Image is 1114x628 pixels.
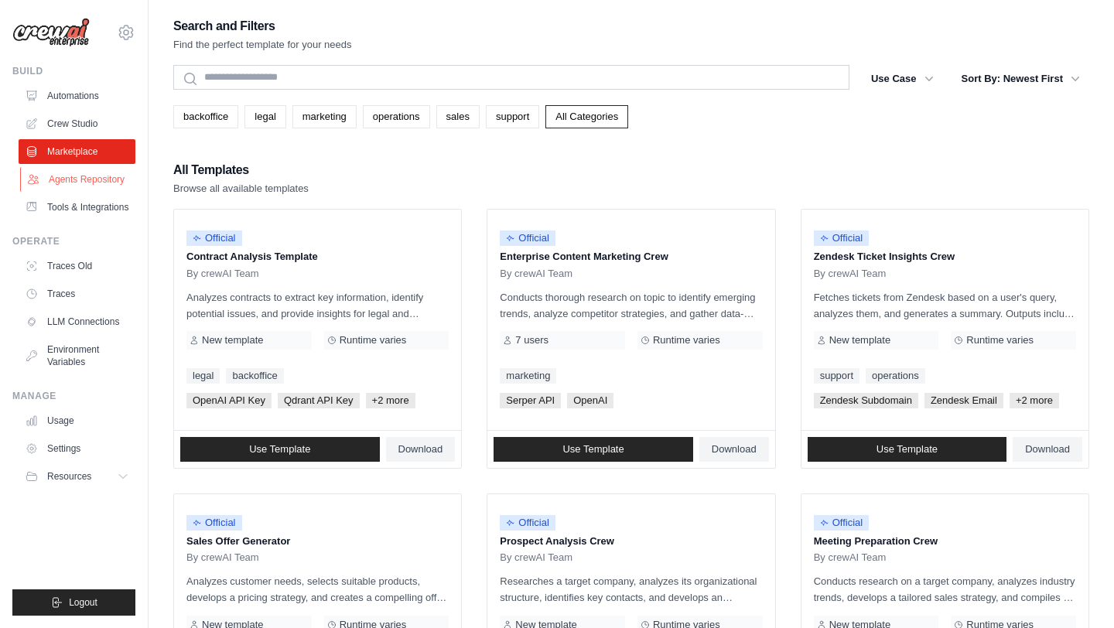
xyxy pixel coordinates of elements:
p: Sales Offer Generator [186,534,449,549]
button: Resources [19,464,135,489]
span: OpenAI API Key [186,393,272,408]
span: Use Template [877,443,938,456]
div: Operate [12,235,135,247]
span: Official [500,515,555,531]
a: Usage [19,408,135,433]
span: By crewAI Team [186,551,259,564]
span: New template [202,334,263,346]
span: Official [500,230,555,246]
p: Meeting Preparation Crew [814,534,1076,549]
a: Agents Repository [20,167,137,192]
button: Use Case [862,65,943,93]
p: Conducts research on a target company, analyzes industry trends, develops a tailored sales strate... [814,573,1076,606]
a: Download [1013,437,1082,462]
a: Automations [19,84,135,108]
span: OpenAI [567,393,613,408]
a: Use Template [808,437,1007,462]
p: Prospect Analysis Crew [500,534,762,549]
p: Contract Analysis Template [186,249,449,265]
p: Analyzes contracts to extract key information, identify potential issues, and provide insights fo... [186,289,449,322]
span: Serper API [500,393,561,408]
a: sales [436,105,480,128]
a: marketing [292,105,357,128]
button: Sort By: Newest First [952,65,1089,93]
img: Logo [12,18,90,47]
span: +2 more [366,393,415,408]
button: Logout [12,589,135,616]
p: Enterprise Content Marketing Crew [500,249,762,265]
span: New template [829,334,890,346]
div: Manage [12,390,135,402]
span: Download [712,443,757,456]
span: Official [186,230,242,246]
a: Download [386,437,456,462]
span: By crewAI Team [500,268,572,280]
span: Official [186,515,242,531]
span: Zendesk Subdomain [814,393,918,408]
div: Build [12,65,135,77]
a: legal [244,105,285,128]
a: Traces [19,282,135,306]
a: Traces Old [19,254,135,278]
a: support [814,368,859,384]
p: Researches a target company, analyzes its organizational structure, identifies key contacts, and ... [500,573,762,606]
span: Qdrant API Key [278,393,360,408]
span: Use Template [562,443,624,456]
span: By crewAI Team [186,268,259,280]
span: Use Template [249,443,310,456]
p: Conducts thorough research on topic to identify emerging trends, analyze competitor strategies, a... [500,289,762,322]
a: Download [699,437,769,462]
p: Zendesk Ticket Insights Crew [814,249,1076,265]
a: Settings [19,436,135,461]
span: Zendesk Email [924,393,1003,408]
a: LLM Connections [19,309,135,334]
span: 7 users [515,334,548,346]
span: Official [814,230,870,246]
span: By crewAI Team [500,551,572,564]
a: Environment Variables [19,337,135,374]
a: Use Template [180,437,380,462]
h2: Search and Filters [173,15,352,37]
a: Crew Studio [19,111,135,136]
a: legal [186,368,220,384]
h2: All Templates [173,159,309,181]
a: Use Template [494,437,693,462]
p: Find the perfect template for your needs [173,37,352,53]
span: +2 more [1010,393,1059,408]
p: Browse all available templates [173,181,309,196]
span: Official [814,515,870,531]
a: All Categories [545,105,628,128]
span: Logout [69,596,97,609]
a: support [486,105,539,128]
a: Tools & Integrations [19,195,135,220]
span: Runtime varies [653,334,720,346]
span: Runtime varies [340,334,407,346]
span: Resources [47,470,91,483]
a: operations [363,105,430,128]
p: Analyzes customer needs, selects suitable products, develops a pricing strategy, and creates a co... [186,573,449,606]
a: operations [866,368,925,384]
a: backoffice [173,105,238,128]
a: Marketplace [19,139,135,164]
span: By crewAI Team [814,268,887,280]
p: Fetches tickets from Zendesk based on a user's query, analyzes them, and generates a summary. Out... [814,289,1076,322]
span: Download [1025,443,1070,456]
a: backoffice [226,368,283,384]
span: Download [398,443,443,456]
span: Runtime varies [966,334,1034,346]
a: marketing [500,368,556,384]
span: By crewAI Team [814,551,887,564]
